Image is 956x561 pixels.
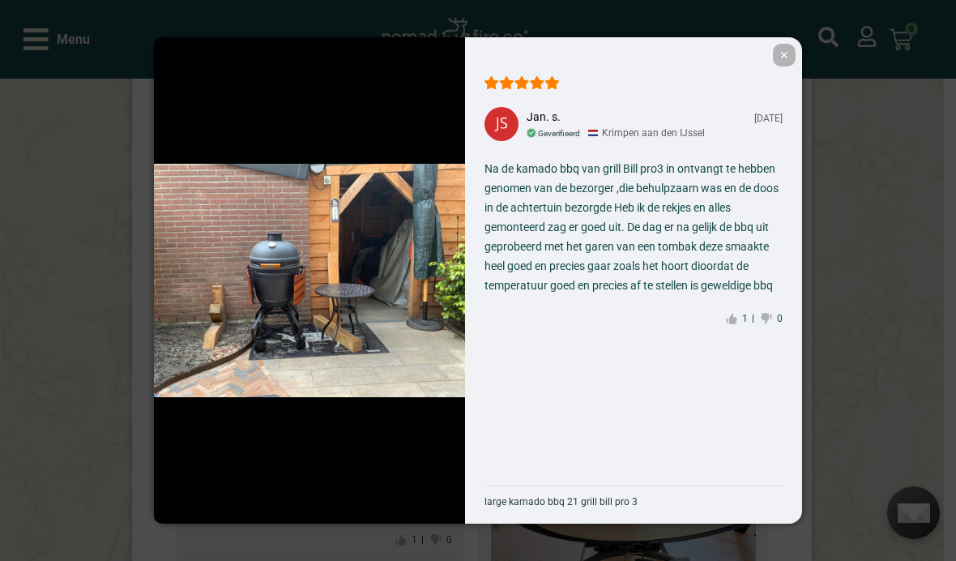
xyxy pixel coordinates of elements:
[484,496,638,507] div: large kamado bbq 21 grill bill pro 3
[484,159,783,295] div: Na de kamado bbq van grill Bill pro3 in ontvangt te hebben genomen van de bezorger ,die behulpzaa...
[588,130,598,136] img: country flag
[754,113,783,124] div: [DATE]
[737,315,753,323] span: 1
[527,110,561,123] div: Jan. s.
[773,44,796,66] span: ✕
[772,315,783,323] span: 0
[484,486,783,507] a: large kamado bbq 21 grill bill pro 3
[538,129,580,138] div: Geverifieerd
[154,164,465,397] img: Image0
[588,127,705,139] div: Krimpen aan den IJssel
